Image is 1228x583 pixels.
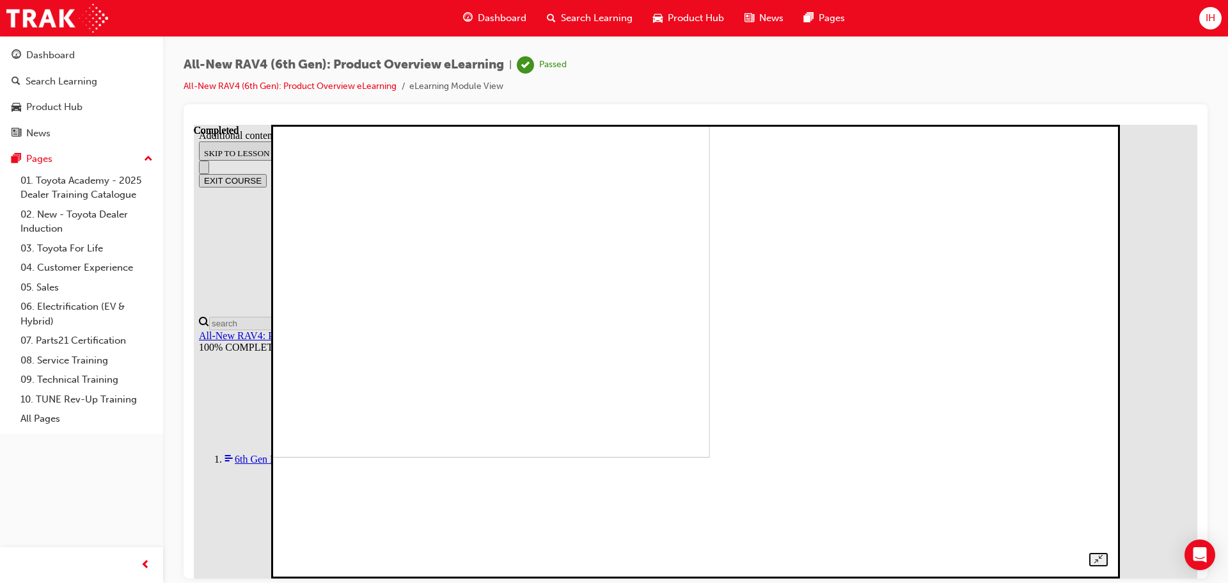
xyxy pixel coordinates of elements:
span: Product Hub [668,11,724,26]
span: up-icon [144,151,153,168]
div: News [26,126,51,141]
span: All-New RAV4 (6th Gen): Product Overview eLearning [184,58,504,72]
span: | [509,58,512,72]
li: eLearning Module View [409,79,503,94]
a: 02. New - Toyota Dealer Induction [15,205,158,239]
span: learningRecordVerb_PASS-icon [517,56,534,74]
span: Search Learning [561,11,633,26]
div: Dashboard [26,48,75,63]
a: Dashboard [5,44,158,67]
span: news-icon [744,10,754,26]
button: Unzoom image [895,428,914,442]
img: Trak [6,4,108,33]
button: Pages [5,147,158,171]
a: 03. Toyota For Life [15,239,158,259]
div: Open Intercom Messenger [1185,539,1215,570]
a: Search Learning [5,70,158,93]
span: Dashboard [478,11,526,26]
button: IH [1199,7,1222,29]
a: All Pages [15,409,158,429]
a: car-iconProduct Hub [643,5,734,31]
a: pages-iconPages [794,5,855,31]
a: 07. Parts21 Certification [15,331,158,351]
a: news-iconNews [734,5,794,31]
a: 08. Service Training [15,351,158,371]
span: car-icon [12,102,21,113]
a: 10. TUNE Rev-Up Training [15,390,158,410]
a: 09. Technical Training [15,370,158,390]
a: Product Hub [5,95,158,119]
span: car-icon [653,10,663,26]
a: 04. Customer Experience [15,258,158,278]
div: Search Learning [26,74,97,89]
a: 06. Electrification (EV & Hybrid) [15,297,158,331]
a: search-iconSearch Learning [537,5,643,31]
div: Product Hub [26,100,83,115]
span: prev-icon [141,557,150,573]
span: news-icon [12,128,21,140]
a: 01. Toyota Academy - 2025 Dealer Training Catalogue [15,171,158,205]
span: pages-icon [12,154,21,165]
span: search-icon [12,76,20,88]
a: guage-iconDashboard [453,5,537,31]
span: News [759,11,783,26]
span: IH [1206,11,1215,26]
a: All-New RAV4 (6th Gen): Product Overview eLearning [184,81,397,92]
a: News [5,122,158,145]
span: guage-icon [12,50,21,61]
div: Pages [26,152,52,166]
span: search-icon [547,10,556,26]
div: Passed [539,59,567,71]
span: pages-icon [804,10,814,26]
button: DashboardSearch LearningProduct HubNews [5,41,158,147]
a: 05. Sales [15,278,158,298]
span: guage-icon [463,10,473,26]
span: Pages [819,11,845,26]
